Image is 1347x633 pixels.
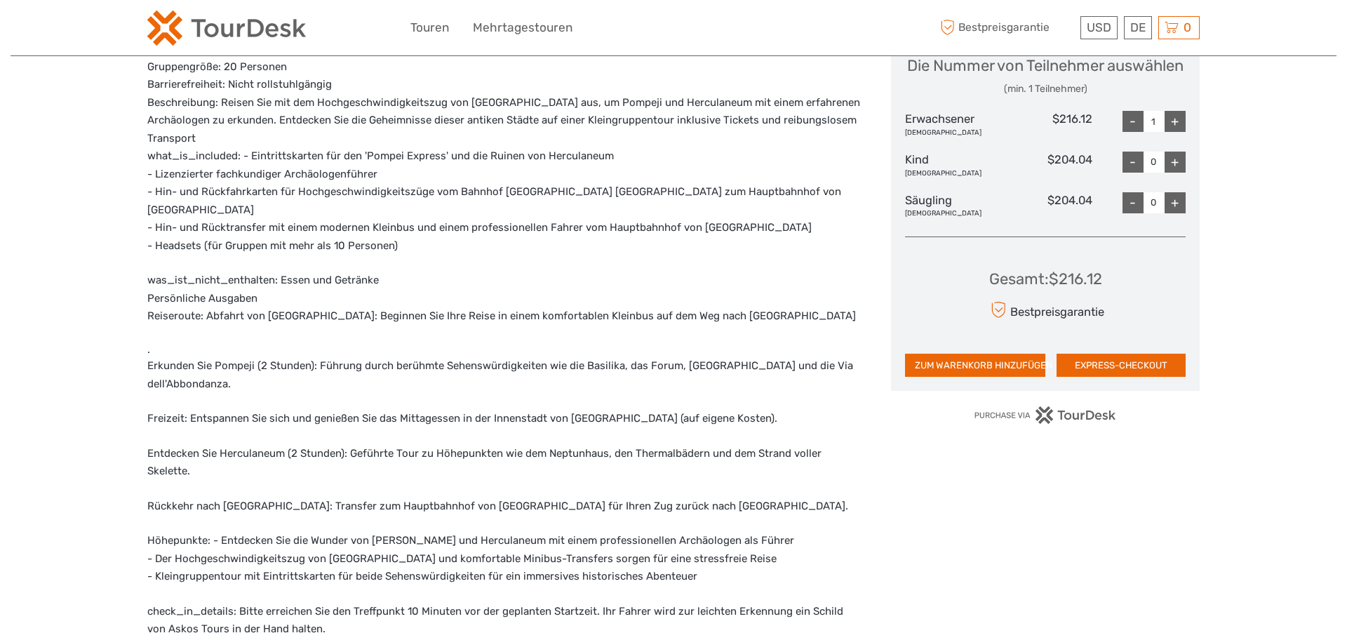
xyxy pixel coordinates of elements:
img: 2254-3441b4b5-4e5f-4d00-b396-31f1d84a6ebf_logo_small.png [147,11,306,46]
div: + [1165,192,1186,213]
img: PurchaseViaTourDesk.png [974,406,1116,424]
div: + [1165,152,1186,173]
span: Bestpreisgarantie [937,16,1077,39]
div: [DEMOGRAPHIC_DATA] [905,128,998,138]
div: Gesamt : $216.12 [989,268,1102,290]
div: $204.04 [998,152,1092,178]
div: Kind [905,152,998,178]
a: Mehrtagestouren [473,18,572,38]
p: Entdecken Sie Herculaneum (2 Stunden): Geführte Tour zu Höhepunkten wie dem Neptunhaus, den Therm... [147,445,862,481]
span: 0 [1181,20,1193,34]
button: ZUM WARENKORB HINZUFÜGEN [905,354,1045,378]
div: $216.12 [998,111,1092,138]
div: [DEMOGRAPHIC_DATA] [905,168,998,178]
span: USD [1087,20,1111,34]
div: (min. 1 Teilnehmer) [907,82,1184,96]
p: Freizeit: Entspannen Sie sich und genießen Sie das Mittagessen in der Innenstadt von [GEOGRAPHIC_... [147,410,862,428]
div: $204.04 [998,192,1092,219]
div: - [1122,152,1144,173]
div: - [1122,192,1144,213]
div: [DEMOGRAPHIC_DATA] [905,208,998,218]
div: Die Nummer von Teilnehmer auswählen [907,55,1184,96]
div: Bestpreisgarantie [986,298,1104,322]
a: Touren [410,18,449,38]
div: Erwachsener [905,111,998,138]
p: Erkunden Sie Pompeji (2 Stunden): Führung durch berühmte Sehenswürdigkeiten wie die Basilika, das... [147,357,862,393]
p: Rückkehr nach [GEOGRAPHIC_DATA]: Transfer zum Hauptbahnhof von [GEOGRAPHIC_DATA] für Ihren Zug zu... [147,498,862,516]
p: We're away right now. Please check back later! [20,25,159,36]
div: + [1165,111,1186,132]
button: Open LiveChat chat widget [161,22,178,39]
p: was_ist_nicht_enthalten: Essen und Getränke Persönliche Ausgaben Reiseroute: Abfahrt von [GEOGRAP... [147,272,862,326]
div: Säugling [905,192,998,219]
div: DE [1124,16,1152,39]
p: Höhepunkte: - Entdecken Sie die Wunder von [PERSON_NAME] und Herculaneum mit einem professionelle... [147,532,862,586]
div: - [1122,111,1144,132]
button: EXPRESS-CHECKOUT [1057,354,1186,378]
